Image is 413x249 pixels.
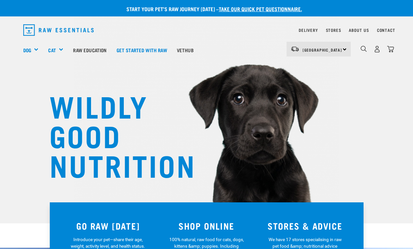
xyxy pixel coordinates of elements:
img: Raw Essentials Logo [23,24,94,36]
img: user.png [374,46,381,53]
h3: SHOP ONLINE [161,221,252,231]
a: Dog [23,46,31,54]
h3: STORES & ADVICE [260,221,350,231]
a: Cat [48,46,56,54]
a: Contact [377,29,395,31]
img: home-icon-1@2x.png [361,46,367,52]
a: Get started with Raw [112,37,172,63]
img: van-moving.png [291,46,299,52]
a: Raw Education [68,37,111,63]
img: home-icon@2x.png [387,46,394,53]
a: Stores [326,29,341,31]
h1: WILDLY GOOD NUTRITION [49,90,180,179]
a: Delivery [299,29,318,31]
a: About Us [349,29,369,31]
nav: dropdown navigation [18,22,395,38]
span: [GEOGRAPHIC_DATA] [303,49,342,51]
a: take our quick pet questionnaire. [219,7,302,10]
a: Vethub [172,37,198,63]
h3: GO RAW [DATE] [63,221,154,231]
